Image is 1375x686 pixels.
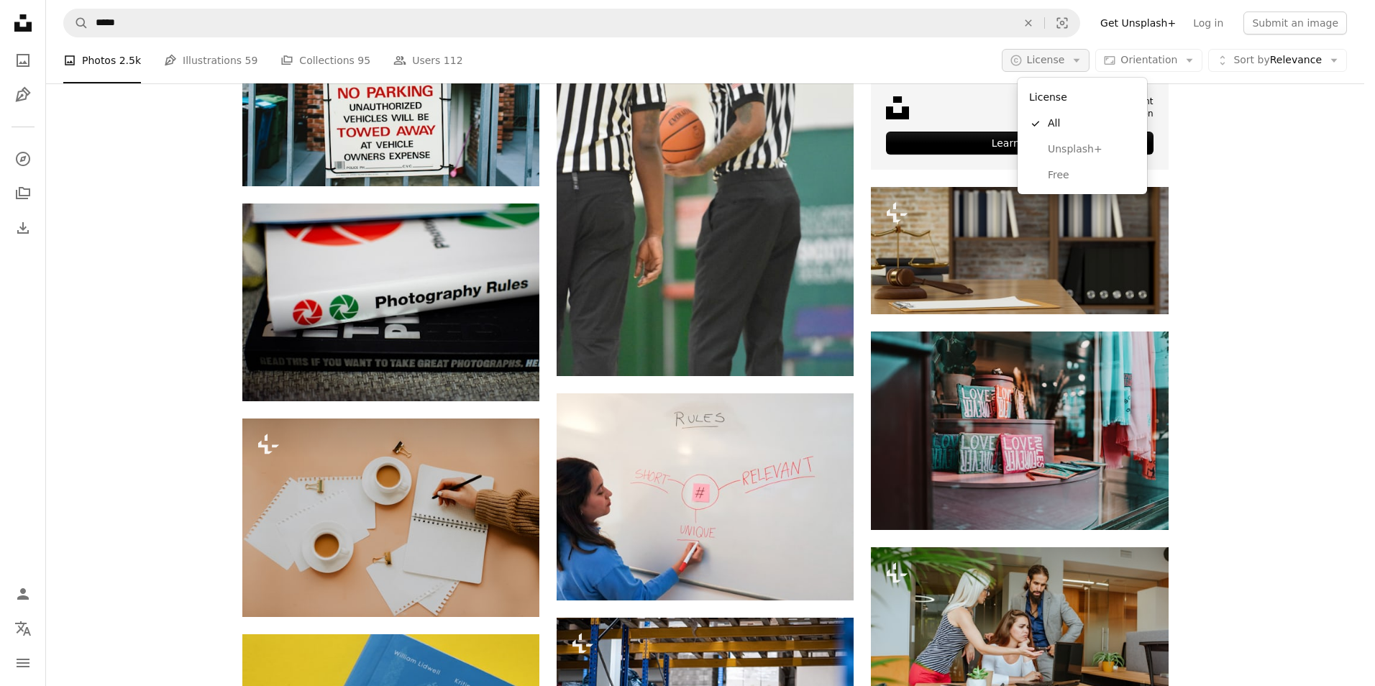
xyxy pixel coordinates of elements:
[1002,49,1090,72] button: License
[1095,49,1202,72] button: Orientation
[1048,142,1136,157] span: Unsplash+
[1048,168,1136,183] span: Free
[1048,116,1136,131] span: All
[1018,78,1147,194] div: License
[1027,54,1065,65] span: License
[1023,83,1141,111] div: License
